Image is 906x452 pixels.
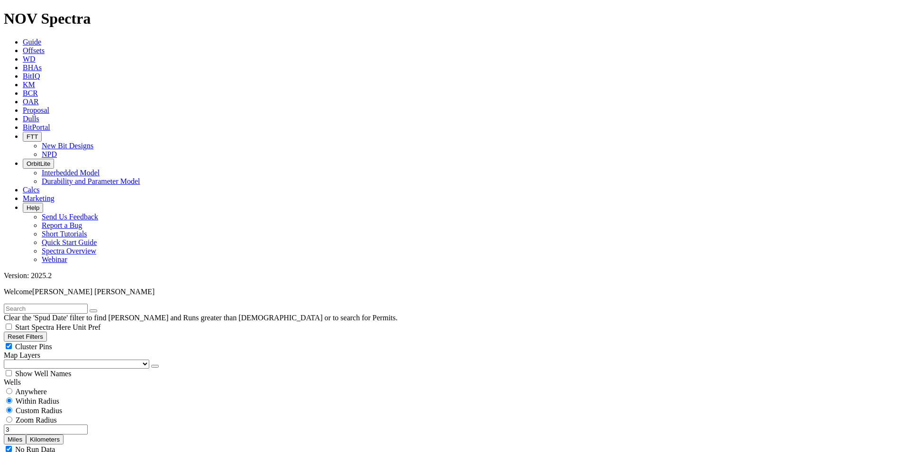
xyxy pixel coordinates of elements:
[42,238,97,246] a: Quick Start Guide
[4,271,902,280] div: Version: 2025.2
[23,123,50,131] a: BitPortal
[15,323,71,331] span: Start Spectra Here
[4,314,398,322] span: Clear the 'Spud Date' filter to find [PERSON_NAME] and Runs greater than [DEMOGRAPHIC_DATA] or to...
[23,115,39,123] a: Dulls
[23,186,40,194] a: Calcs
[23,194,54,202] a: Marketing
[42,169,100,177] a: Interbedded Model
[15,343,52,351] span: Cluster Pins
[32,288,154,296] span: [PERSON_NAME] [PERSON_NAME]
[4,10,902,27] h1: NOV Spectra
[4,351,40,359] span: Map Layers
[72,323,100,331] span: Unit Pref
[4,288,902,296] p: Welcome
[6,324,12,330] input: Start Spectra Here
[16,407,62,415] span: Custom Radius
[16,416,57,424] span: Zoom Radius
[42,247,96,255] a: Spectra Overview
[23,81,35,89] a: KM
[23,46,45,54] a: Offsets
[23,38,41,46] a: Guide
[4,332,47,342] button: Reset Filters
[23,203,43,213] button: Help
[42,221,82,229] a: Report a Bug
[15,370,71,378] span: Show Well Names
[42,177,140,185] a: Durability and Parameter Model
[4,434,26,444] button: Miles
[4,425,88,434] input: 0.0
[23,106,49,114] a: Proposal
[42,230,87,238] a: Short Tutorials
[16,397,59,405] span: Within Radius
[27,204,39,211] span: Help
[23,72,40,80] a: BitIQ
[42,150,57,158] a: NPD
[15,388,47,396] span: Anywhere
[23,63,42,72] a: BHAs
[4,304,88,314] input: Search
[23,98,39,106] a: OAR
[23,159,54,169] button: OrbitLite
[23,132,42,142] button: FTT
[42,213,98,221] a: Send Us Feedback
[23,55,36,63] a: WD
[23,89,38,97] a: BCR
[26,434,63,444] button: Kilometers
[4,378,902,387] div: Wells
[27,133,38,140] span: FTT
[27,160,50,167] span: OrbitLite
[42,255,67,263] a: Webinar
[42,142,93,150] a: New Bit Designs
